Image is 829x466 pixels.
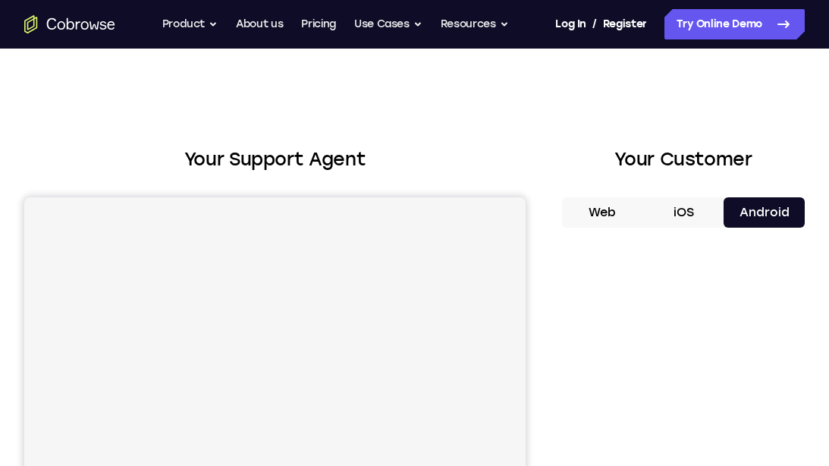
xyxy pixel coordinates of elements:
button: Product [162,9,218,39]
a: Pricing [301,9,336,39]
h2: Your Support Agent [24,146,526,173]
h2: Your Customer [562,146,805,173]
span: / [592,15,597,33]
button: Android [724,197,805,228]
button: Resources [441,9,509,39]
button: iOS [643,197,724,228]
a: About us [236,9,283,39]
button: Use Cases [354,9,422,39]
a: Register [603,9,647,39]
a: Go to the home page [24,15,115,33]
button: Web [562,197,643,228]
a: Log In [555,9,586,39]
a: Try Online Demo [664,9,805,39]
